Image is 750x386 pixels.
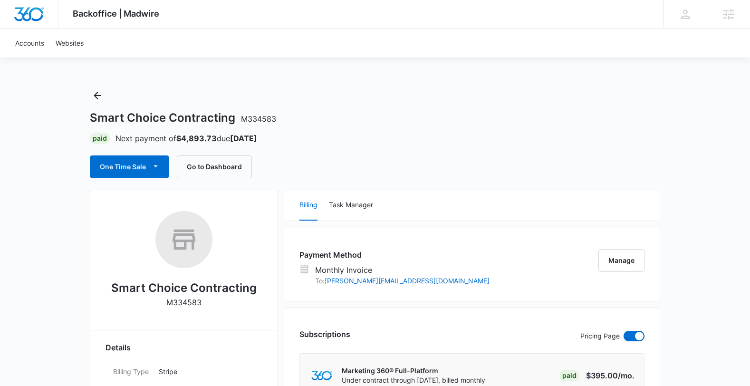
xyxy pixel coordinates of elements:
p: Under contract through [DATE], billed monthly [342,376,485,385]
h1: Smart Choice Contracting [90,111,276,125]
p: To: [315,276,490,286]
button: Manage [598,249,644,272]
h3: Payment Method [299,249,490,261]
p: Stripe [159,367,255,376]
p: Monthly Invoice [315,264,490,276]
h3: Subscriptions [299,328,350,340]
div: Paid [559,370,579,381]
a: Accounts [10,29,50,58]
span: M334583 [241,114,276,124]
button: One Time Sale [90,155,169,178]
img: marketing360Logo [311,371,332,381]
span: /mo. [618,371,635,380]
strong: [DATE] [230,134,257,143]
dt: Billing Type [113,367,151,376]
span: Details [106,342,131,353]
button: Go to Dashboard [177,155,252,178]
h2: Smart Choice Contracting [111,280,257,297]
p: M334583 [166,297,202,308]
p: Marketing 360® Full-Platform [342,366,485,376]
a: [PERSON_NAME][EMAIL_ADDRESS][DOMAIN_NAME] [325,277,490,285]
p: $395.00 [586,370,635,381]
button: Task Manager [329,190,373,221]
p: Pricing Page [580,331,620,341]
button: Back [90,88,105,103]
span: Backoffice | Madwire [73,9,159,19]
div: Paid [90,133,110,144]
a: Websites [50,29,89,58]
strong: $4,893.73 [176,134,217,143]
button: Billing [299,190,317,221]
p: Next payment of due [115,133,257,144]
